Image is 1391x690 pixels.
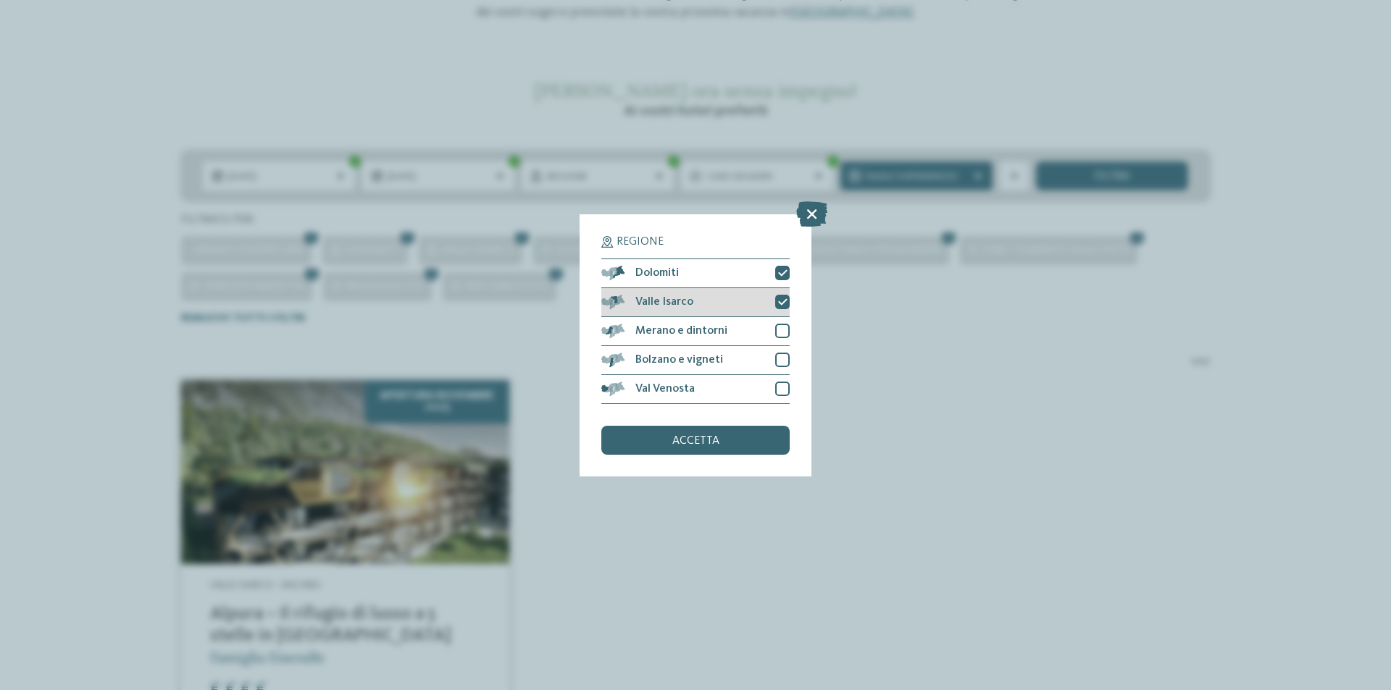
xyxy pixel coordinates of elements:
[635,354,723,366] span: Bolzano e vigneti
[635,325,727,337] span: Merano e dintorni
[635,383,695,395] span: Val Venosta
[672,435,719,447] span: accetta
[635,267,679,279] span: Dolomiti
[617,236,664,248] span: Regione
[635,296,693,308] span: Valle Isarco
